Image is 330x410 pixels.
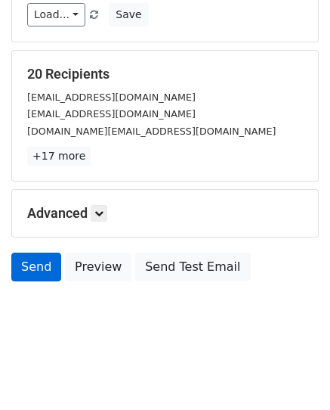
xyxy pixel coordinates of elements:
[27,205,303,222] h5: Advanced
[27,66,303,82] h5: 20 Recipients
[11,253,61,281] a: Send
[65,253,131,281] a: Preview
[27,126,276,137] small: [DOMAIN_NAME][EMAIL_ADDRESS][DOMAIN_NAME]
[254,337,330,410] iframe: Chat Widget
[135,253,250,281] a: Send Test Email
[27,108,196,120] small: [EMAIL_ADDRESS][DOMAIN_NAME]
[109,3,148,26] button: Save
[27,147,91,166] a: +17 more
[27,3,85,26] a: Load...
[27,92,196,103] small: [EMAIL_ADDRESS][DOMAIN_NAME]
